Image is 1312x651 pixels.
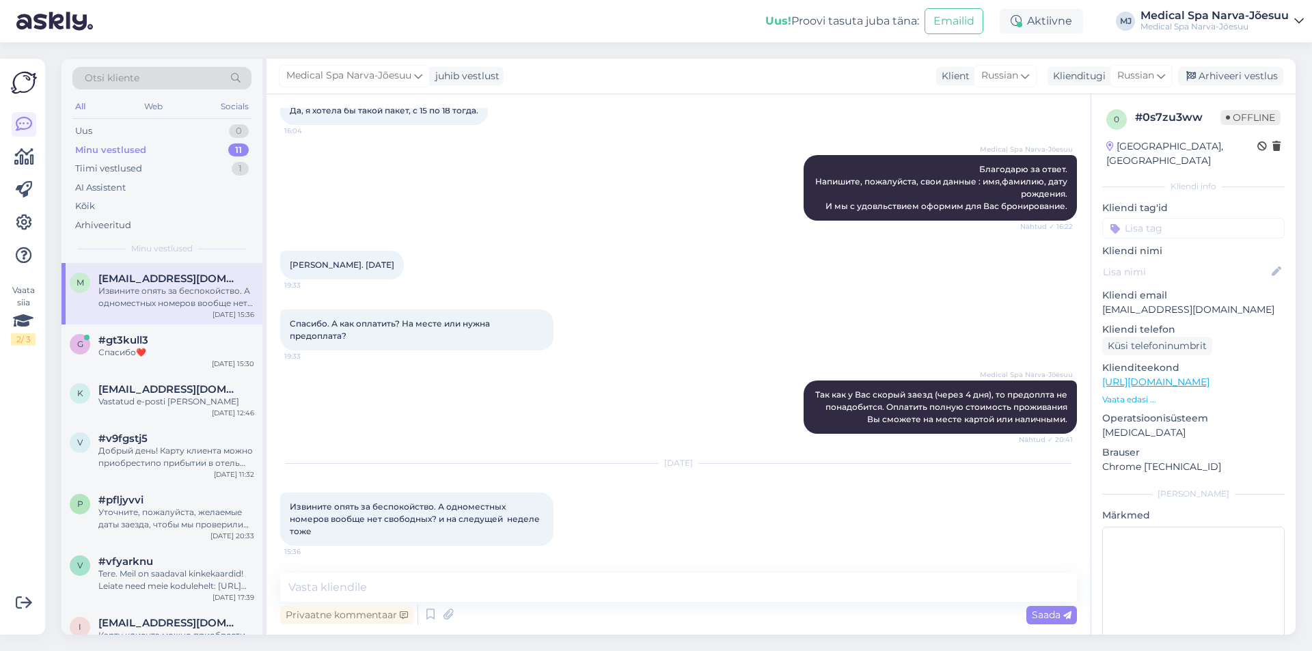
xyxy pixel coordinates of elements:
[1114,114,1119,124] span: 0
[75,162,142,176] div: Tiimi vestlused
[77,339,83,349] span: g
[430,69,500,83] div: juhib vestlust
[286,68,411,83] span: Medical Spa Narva-Jõesuu
[131,243,193,255] span: Minu vestlused
[213,309,254,320] div: [DATE] 15:36
[213,592,254,602] div: [DATE] 17:39
[1116,12,1135,31] div: MJ
[212,408,254,418] div: [DATE] 12:46
[218,98,251,115] div: Socials
[936,69,970,83] div: Klient
[1102,445,1285,460] p: Brauser
[77,499,83,509] span: p
[228,143,249,157] div: 11
[98,432,148,445] span: #v9fgstj5
[1102,376,1209,388] a: [URL][DOMAIN_NAME]
[1048,69,1106,83] div: Klienditugi
[1140,21,1289,32] div: Medical Spa Narva-Jõesuu
[232,162,249,176] div: 1
[1102,303,1285,317] p: [EMAIL_ADDRESS][DOMAIN_NAME]
[229,124,249,138] div: 0
[1032,609,1071,621] span: Saada
[77,388,83,398] span: k
[1106,139,1257,168] div: [GEOGRAPHIC_DATA], [GEOGRAPHIC_DATA]
[141,98,165,115] div: Web
[290,105,478,115] span: Да, я хотела бы такой пакет, с 15 по 18 тогда.
[280,457,1077,469] div: [DATE]
[75,143,146,157] div: Minu vestlused
[98,555,153,568] span: #vfyarknu
[75,181,126,195] div: AI Assistent
[214,469,254,480] div: [DATE] 11:32
[1140,10,1289,21] div: Medical Spa Narva-Jõesuu
[925,8,983,34] button: Emailid
[765,14,791,27] b: Uus!
[1102,460,1285,474] p: Chrome [TECHNICAL_ID]
[1102,337,1212,355] div: Küsi telefoninumbrit
[79,622,81,632] span: i
[1220,110,1281,125] span: Offline
[981,68,1018,83] span: Russian
[1135,109,1220,126] div: # 0s7zu3ww
[290,318,492,341] span: Спасибо. А как оплатить? На месте или нужна предоплата?
[1178,67,1283,85] div: Arhiveeri vestlus
[85,71,139,85] span: Otsi kliente
[98,346,254,359] div: Спасибо❤️
[1102,361,1285,375] p: Klienditeekond
[1102,218,1285,238] input: Lisa tag
[98,617,241,629] span: irina.malova1@outlook.com
[98,506,254,531] div: Уточните, пожалуйста, желаемые даты заезда, чтобы мы проверили наличие свободных номеров. Доплата...
[290,501,542,536] span: Извините опять за беспокойство. А одноместных номеров вообще нет свободных? и на следущей неделе ...
[980,370,1073,380] span: Medical Spa Narva-Jõesuu
[1102,488,1285,500] div: [PERSON_NAME]
[1103,264,1269,279] input: Lisa nimi
[1102,244,1285,258] p: Kliendi nimi
[75,124,92,138] div: Uus
[284,126,336,136] span: 16:04
[765,13,919,29] div: Proovi tasuta juba täna:
[980,144,1073,154] span: Medical Spa Narva-Jõesuu
[98,383,241,396] span: kaire.viil@gmail.com
[284,546,336,557] span: 15:36
[11,284,36,346] div: Vaata siia
[1117,68,1154,83] span: Russian
[75,199,95,213] div: Kõik
[1102,411,1285,426] p: Operatsioonisüsteem
[98,445,254,469] div: Добрый день! Карту клиента можно приобрестипо прибытии в отель или при бронировании — она будет д...
[212,359,254,369] div: [DATE] 15:30
[77,437,83,447] span: v
[1019,434,1073,445] span: Nähtud ✓ 20:41
[77,277,84,288] span: m
[284,280,336,290] span: 19:33
[1102,322,1285,337] p: Kliendi telefon
[1140,10,1304,32] a: Medical Spa Narva-JõesuuMedical Spa Narva-Jõesuu
[1102,508,1285,523] p: Märkmed
[210,531,254,541] div: [DATE] 20:33
[815,389,1069,424] span: Так как у Вас скорый заезд (через 4 дня), то предоплта не понадобится. Оплатить полную стоимость ...
[280,606,413,624] div: Privaatne kommentaar
[1102,201,1285,215] p: Kliendi tag'id
[290,260,394,270] span: [PERSON_NAME]. [DATE]
[72,98,88,115] div: All
[11,70,37,96] img: Askly Logo
[1102,180,1285,193] div: Kliendi info
[98,273,241,285] span: mopsik73.vl@gmail.com
[11,333,36,346] div: 2 / 3
[284,351,336,361] span: 19:33
[75,219,131,232] div: Arhiveeritud
[1000,9,1083,33] div: Aktiivne
[1102,393,1285,406] p: Vaata edasi ...
[98,494,143,506] span: #pfljyvvi
[1102,426,1285,440] p: [MEDICAL_DATA]
[98,396,254,408] div: Vastatud e-posti [PERSON_NAME]
[1102,288,1285,303] p: Kliendi email
[98,285,254,309] div: Извините опять за беспокойство. А одноместных номеров вообще нет свободных? и на следущей неделе ...
[98,334,148,346] span: #gt3kull3
[1020,221,1073,232] span: Nähtud ✓ 16:22
[98,568,254,592] div: Tere. Meil on saadaval kinkekaardid! Leiate need meie kodulehelt: [URL][DOMAIN_NAME]
[77,560,83,570] span: v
